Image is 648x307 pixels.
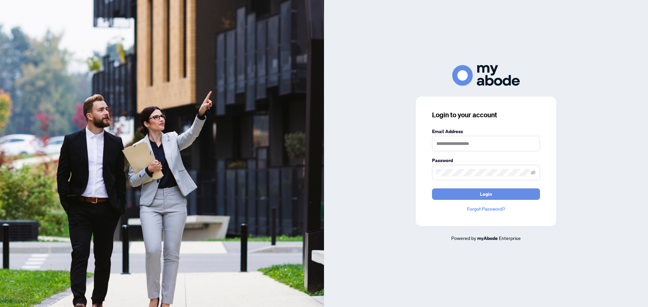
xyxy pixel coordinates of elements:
[531,170,536,175] span: eye-invisible
[499,235,521,241] span: Enterprise
[477,235,498,242] a: myAbode
[451,235,476,241] span: Powered by
[432,205,540,213] a: Forgot Password?
[480,189,492,199] span: Login
[432,110,540,120] h3: Login to your account
[432,128,540,135] label: Email Address
[432,188,540,200] button: Login
[452,65,520,86] img: ma-logo
[432,157,540,164] label: Password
